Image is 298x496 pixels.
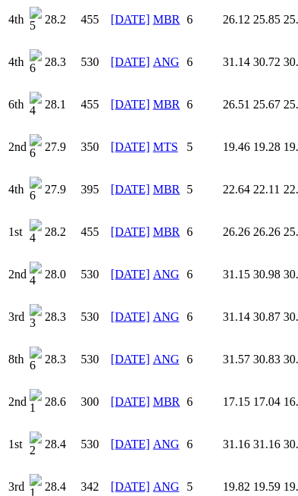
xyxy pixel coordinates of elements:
td: 31.16 [253,424,281,465]
a: ANG [153,353,180,366]
td: 28.1 [44,84,79,125]
td: 25.67 [253,84,281,125]
td: 27.9 [44,127,79,168]
td: 31.16 [222,424,251,465]
td: 22.11 [253,169,281,210]
img: 4 [30,262,42,287]
td: 2nd [8,381,27,422]
td: 19.28 [253,127,281,168]
td: 28.2 [44,212,79,253]
a: ANG [153,268,180,281]
a: [DATE] [111,438,150,450]
td: 455 [80,212,109,253]
td: 530 [80,254,109,295]
a: [DATE] [111,268,150,281]
td: 6 [186,297,221,337]
td: 6 [186,381,221,422]
a: [DATE] [111,480,150,493]
img: 6 [30,177,42,202]
td: 30.72 [253,42,281,83]
td: 31.14 [222,42,251,83]
a: MTS [153,140,178,153]
td: 28.3 [44,297,79,337]
td: 22.64 [222,169,251,210]
td: 2nd [8,254,27,295]
td: 6 [186,84,221,125]
img: 1 [30,389,42,415]
a: MBR [153,183,180,196]
td: 28.4 [44,424,79,465]
td: 1st [8,212,27,253]
td: 26.26 [222,212,251,253]
a: MBR [153,13,180,26]
img: 2 [30,432,42,457]
td: 28.3 [44,42,79,83]
td: 30.87 [253,297,281,337]
td: 530 [80,42,109,83]
img: 5 [30,7,42,33]
td: 455 [80,84,109,125]
td: 6th [8,84,27,125]
a: [DATE] [111,13,150,26]
td: 4th [8,169,27,210]
td: 5 [186,169,221,210]
td: 30.83 [253,339,281,380]
td: 530 [80,297,109,337]
td: 350 [80,127,109,168]
td: 6 [186,254,221,295]
a: ANG [153,480,180,493]
img: 6 [30,49,42,75]
td: 6 [186,339,221,380]
td: 6 [186,424,221,465]
img: 6 [30,347,42,372]
td: 17.15 [222,381,251,422]
td: 2nd [8,127,27,168]
td: 300 [80,381,109,422]
td: 1st [8,424,27,465]
a: [DATE] [111,353,150,366]
a: [DATE] [111,98,150,111]
td: 19.46 [222,127,251,168]
td: 26.51 [222,84,251,125]
td: 30.98 [253,254,281,295]
a: MBR [153,395,180,408]
a: [DATE] [111,55,150,68]
a: [DATE] [111,225,150,238]
a: [DATE] [111,140,150,153]
a: MBR [153,225,180,238]
a: ANG [153,310,180,323]
td: 530 [80,339,109,380]
td: 27.9 [44,169,79,210]
a: [DATE] [111,310,150,323]
img: 4 [30,92,42,118]
td: 6 [186,212,221,253]
td: 8th [8,339,27,380]
td: 28.6 [44,381,79,422]
td: 31.14 [222,297,251,337]
a: [DATE] [111,183,150,196]
td: 26.26 [253,212,281,253]
td: 28.0 [44,254,79,295]
td: 6 [186,42,221,83]
td: 395 [80,169,109,210]
a: ANG [153,55,180,68]
td: 17.04 [253,381,281,422]
td: 530 [80,424,109,465]
td: 3rd [8,297,27,337]
td: 28.3 [44,339,79,380]
td: 31.57 [222,339,251,380]
td: 31.15 [222,254,251,295]
img: 6 [30,134,42,160]
a: MBR [153,98,180,111]
a: ANG [153,438,180,450]
img: 4 [30,219,42,245]
td: 5 [186,127,221,168]
a: [DATE] [111,395,150,408]
td: 4th [8,42,27,83]
img: 3 [30,304,42,330]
